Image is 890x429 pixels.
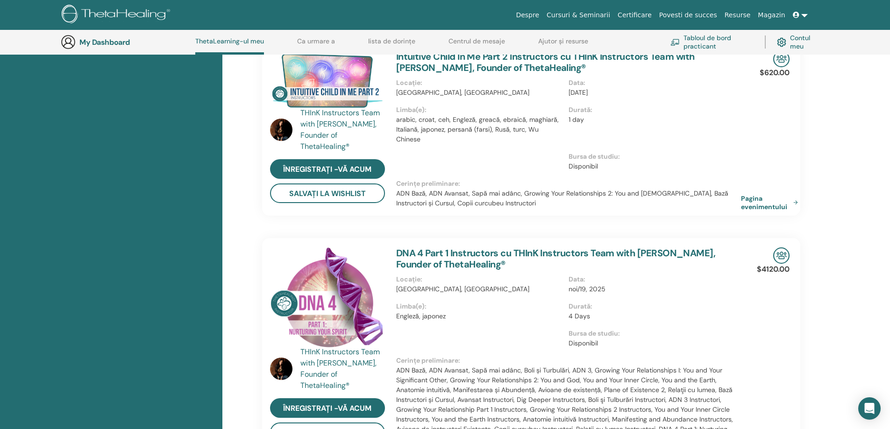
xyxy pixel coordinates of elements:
[777,35,786,49] img: cog.svg
[754,7,789,24] a: Magazin
[396,284,563,294] p: [GEOGRAPHIC_DATA], [GEOGRAPHIC_DATA]
[195,37,264,55] a: ThetaLearning-ul meu
[300,107,387,152] a: THInK Instructors Team with [PERSON_NAME], Founder of ThetaHealing®
[79,38,173,47] h3: My Dashboard
[283,403,371,413] span: Înregistrați -vă acum
[396,356,741,366] p: Cerințe preliminare :
[396,105,563,115] p: Limba(e) :
[543,7,614,24] a: Cursuri & Seminarii
[777,32,820,52] a: Contul meu
[858,397,881,420] div: Open Intercom Messenger
[569,152,735,162] p: Bursa de studiu :
[760,67,790,78] p: $620.00
[569,284,735,294] p: noi/19, 2025
[368,37,415,52] a: lista de dorințe
[270,358,292,380] img: default.jpg
[396,311,563,321] p: Engleză, japonez
[297,37,335,52] a: Ca urmare a
[569,88,735,98] p: [DATE]
[569,105,735,115] p: Durată :
[569,274,735,284] p: Data :
[757,264,790,275] p: $4120.00
[396,78,563,88] p: Locație :
[270,51,385,111] img: Intuitive Child In Me Part 2 Instructors
[569,78,735,88] p: Data :
[569,329,735,338] p: Bursa de studiu :
[569,338,735,348] p: Disponibil
[569,302,735,311] p: Durată :
[614,7,655,24] a: Certificare
[396,50,695,74] a: Intuitive Child In Me Part 2 Instructors cu THInK Instructors Team with [PERSON_NAME], Founder of...
[270,247,385,349] img: DNA 4 Part 1 Instructors
[670,32,754,52] a: Tabloul de bord practicant
[300,346,387,391] a: THInK Instructors Team with [PERSON_NAME], Founder of ThetaHealing®
[396,274,563,284] p: Locație :
[773,51,790,67] img: In-Person Seminar
[741,194,802,211] a: Pagina evenimentului
[773,247,790,264] img: In-Person Seminar
[396,88,563,98] p: [GEOGRAPHIC_DATA], [GEOGRAPHIC_DATA]
[721,7,755,24] a: Resurse
[670,39,680,46] img: chalkboard-teacher.svg
[569,115,735,125] p: 1 day
[270,183,385,203] button: Salvați la Wishlist
[396,247,716,270] a: DNA 4 Part 1 Instructors cu THInK Instructors Team with [PERSON_NAME], Founder of ThetaHealing®
[270,159,385,179] a: Înregistrați -vă acum
[61,35,76,49] img: generic-user-icon.jpg
[512,7,543,24] a: Despre
[270,398,385,418] a: Înregistrați -vă acum
[396,189,741,208] p: ADN Bază, ADN Avansat, Sapă mai adânc, Growing Your Relationships 2: You and [DEMOGRAPHIC_DATA], ...
[396,179,741,189] p: Cerințe preliminare :
[270,119,292,141] img: default.jpg
[569,311,735,321] p: 4 Days
[396,115,563,144] p: arabic, croat, ceh, Engleză, greacă, ebraică, maghiară, Italiană, japonez, persană (farsi), Rusă,...
[396,302,563,311] p: Limba(e) :
[449,37,505,52] a: Centrul de mesaje
[569,162,735,171] p: Disponibil
[62,5,173,26] img: logo.png
[655,7,721,24] a: Povesti de succes
[283,164,371,174] span: Înregistrați -vă acum
[538,37,588,52] a: Ajutor și resurse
